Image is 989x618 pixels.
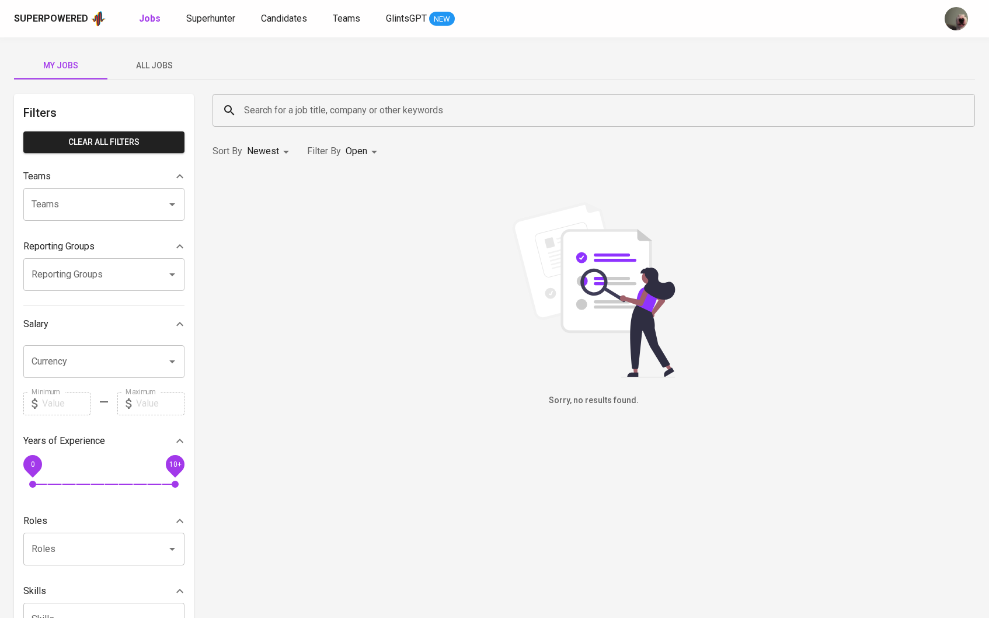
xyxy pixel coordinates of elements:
button: Clear All filters [23,131,184,153]
p: Reporting Groups [23,239,95,254]
p: Teams [23,169,51,183]
div: Skills [23,579,184,603]
span: Open [346,145,367,157]
b: Jobs [139,13,161,24]
button: Open [164,266,180,283]
div: Superpowered [14,12,88,26]
p: Skills [23,584,46,598]
img: aji.muda@glints.com [945,7,968,30]
h6: Sorry, no results found. [213,394,975,407]
span: All Jobs [114,58,194,73]
span: Clear All filters [33,135,175,150]
span: Candidates [261,13,307,24]
a: Teams [333,12,363,26]
button: Open [164,196,180,213]
span: Teams [333,13,360,24]
button: Open [164,353,180,370]
span: My Jobs [21,58,100,73]
div: Teams [23,165,184,188]
div: Salary [23,313,184,336]
span: 0 [30,460,34,468]
img: app logo [90,10,106,27]
p: Years of Experience [23,434,105,448]
div: Years of Experience [23,429,184,453]
a: Jobs [139,12,163,26]
button: Open [164,541,180,557]
img: file_searching.svg [506,202,681,377]
span: NEW [429,13,455,25]
span: GlintsGPT [386,13,427,24]
span: Superhunter [186,13,235,24]
input: Value [42,392,90,415]
a: Superhunter [186,12,238,26]
p: Salary [23,317,48,331]
h6: Filters [23,103,184,122]
input: Value [136,392,184,415]
a: Superpoweredapp logo [14,10,106,27]
div: Open [346,141,381,162]
a: Candidates [261,12,309,26]
div: Roles [23,509,184,533]
p: Sort By [213,144,242,158]
p: Roles [23,514,47,528]
div: Newest [247,141,293,162]
p: Newest [247,144,279,158]
p: Filter By [307,144,341,158]
div: Reporting Groups [23,235,184,258]
span: 10+ [169,460,181,468]
a: GlintsGPT NEW [386,12,455,26]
